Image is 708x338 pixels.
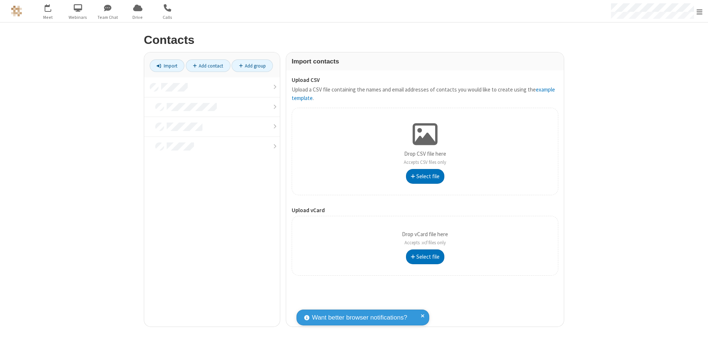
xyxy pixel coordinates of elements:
[292,86,558,102] p: Upload a CSV file containing the names and email addresses of contacts you would like to create u...
[154,14,181,21] span: Calls
[292,58,558,65] h3: Import contacts
[232,59,273,72] a: Add group
[404,159,446,165] span: Accepts CSV files only
[292,76,558,84] label: Upload CSV
[186,59,230,72] a: Add contact
[402,230,448,247] p: Drop vCard file here
[406,169,444,184] button: Select file
[406,249,444,264] button: Select file
[50,4,55,10] div: 1
[124,14,152,21] span: Drive
[144,34,564,46] h2: Contacts
[94,14,122,21] span: Team Chat
[34,14,62,21] span: Meet
[405,239,446,246] span: Accepts .vcf files only
[64,14,92,21] span: Webinars
[292,206,558,215] label: Upload vCard
[150,59,184,72] a: Import
[404,150,446,166] p: Drop CSV file here
[11,6,22,17] img: QA Selenium DO NOT DELETE OR CHANGE
[292,86,555,101] a: example template
[312,313,407,323] span: Want better browser notifications?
